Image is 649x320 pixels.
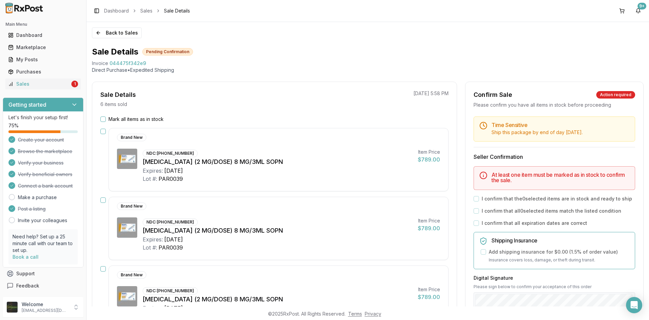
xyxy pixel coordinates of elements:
[164,304,183,312] div: [DATE]
[100,101,127,108] p: 6 items sold
[491,129,583,135] span: Ship this package by end of day [DATE] .
[418,286,440,293] div: Item Price
[16,282,39,289] span: Feedback
[474,153,635,161] h3: Seller Confirmation
[3,268,83,280] button: Support
[3,54,83,65] button: My Posts
[474,284,635,290] p: Please sign below to confirm your acceptance of this order
[638,3,646,9] div: 9+
[18,183,73,189] span: Connect a bank account
[418,224,440,232] div: $789.00
[5,29,81,41] a: Dashboard
[5,41,81,54] a: Marketplace
[100,90,136,100] div: Sale Details
[117,286,137,306] img: Ozempic (2 MG/DOSE) 8 MG/3ML SOPN
[474,90,512,100] div: Confirm Sale
[117,271,146,279] div: Brand New
[159,175,183,183] div: PAR0039
[3,79,83,89] button: Sales1
[110,60,146,67] span: 044475f342e9
[142,48,193,56] div: Pending Confirmation
[109,116,164,123] label: Mark all items as in stock
[365,311,381,317] a: Privacy
[143,226,412,235] div: [MEDICAL_DATA] (2 MG/DOSE) 8 MG/3ML SOPN
[482,208,621,214] label: I confirm that all 0 selected items match the listed condition
[489,249,618,255] label: Add shipping insurance for $0.00 ( 1.5 % of order value)
[8,122,19,129] span: 75 %
[3,3,46,14] img: RxPost Logo
[18,194,57,201] a: Make a purchase
[143,157,412,167] div: [MEDICAL_DATA] (2 MG/DOSE) 8 MG/3ML SOPN
[474,102,635,108] div: Please confirm you have all items in stock before proceeding
[8,32,78,39] div: Dashboard
[164,7,190,14] span: Sale Details
[143,218,198,226] div: NDC: [PHONE_NUMBER]
[7,302,18,313] img: User avatar
[92,46,138,57] h1: Sale Details
[5,66,81,78] a: Purchases
[140,7,152,14] a: Sales
[13,233,74,254] p: Need help? Set up a 25 minute call with our team to set up.
[71,81,78,87] div: 1
[474,275,635,281] h3: Digital Signature
[8,44,78,51] div: Marketplace
[164,235,183,243] div: [DATE]
[491,238,629,243] h5: Shipping Insurance
[22,308,69,313] p: [EMAIL_ADDRESS][DOMAIN_NAME]
[143,243,157,252] div: Lot #:
[92,27,142,38] button: Back to Sales
[5,78,81,90] a: Sales1
[491,172,629,183] h5: At least one item must be marked as in stock to confirm the sale.
[8,68,78,75] div: Purchases
[418,217,440,224] div: Item Price
[143,167,163,175] div: Expires:
[104,7,190,14] nav: breadcrumb
[418,155,440,164] div: $789.00
[13,254,39,260] a: Book a call
[3,42,83,53] button: Marketplace
[92,60,108,67] div: Invoice
[482,220,587,227] label: I confirm that all expiration dates are correct
[18,217,67,224] a: Invite your colleagues
[8,114,78,121] p: Let's finish your setup first!
[117,149,137,169] img: Ozempic (2 MG/DOSE) 8 MG/3ML SOPN
[18,148,72,155] span: Browse the marketplace
[3,30,83,41] button: Dashboard
[489,257,629,263] p: Insurance covers loss, damage, or theft during transit.
[413,90,449,97] p: [DATE] 5:58 PM
[18,171,72,178] span: Verify beneficial owners
[164,167,183,175] div: [DATE]
[633,5,644,16] button: 9+
[8,101,46,109] h3: Getting started
[3,66,83,77] button: Purchases
[418,149,440,155] div: Item Price
[117,202,146,210] div: Brand New
[5,22,81,27] h2: Main Menu
[104,7,129,14] a: Dashboard
[491,122,629,128] h5: Time Sensitive
[5,54,81,66] a: My Posts
[143,304,163,312] div: Expires:
[159,243,183,252] div: PAR0039
[348,311,362,317] a: Terms
[8,81,70,87] div: Sales
[143,295,412,304] div: [MEDICAL_DATA] (2 MG/DOSE) 8 MG/3ML SOPN
[626,297,642,313] div: Open Intercom Messenger
[18,159,64,166] span: Verify your business
[8,56,78,63] div: My Posts
[143,150,198,157] div: NDC: [PHONE_NUMBER]
[18,206,46,212] span: Post a listing
[117,134,146,141] div: Brand New
[117,217,137,238] img: Ozempic (2 MG/DOSE) 8 MG/3ML SOPN
[92,67,644,73] p: Direct Purchase • Expedited Shipping
[596,91,635,99] div: Action required
[3,280,83,292] button: Feedback
[143,287,198,295] div: NDC: [PHONE_NUMBER]
[18,136,64,143] span: Create your account
[143,175,157,183] div: Lot #:
[482,195,632,202] label: I confirm that the 0 selected items are in stock and ready to ship
[143,235,163,243] div: Expires:
[22,301,69,308] p: Welcome
[418,293,440,301] div: $789.00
